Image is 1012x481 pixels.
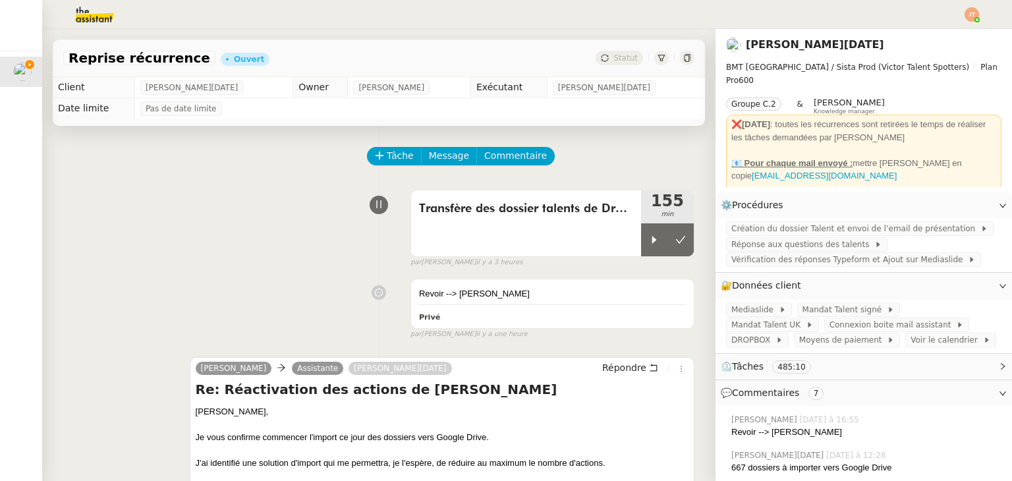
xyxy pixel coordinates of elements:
[419,199,633,219] span: Transfère des dossier talents de Dropbox vers Google Drive
[613,53,638,63] span: Statut
[419,313,440,322] b: Privé
[146,102,217,115] span: Pas de date limite
[726,38,741,52] img: users%2F5XaKKOfQOvau3XQhhH2fPFmin8c2%2Favatar%2F0a930739-e14a-44d7-81de-a5716f030579
[476,257,523,268] span: il y a 3 heures
[797,98,803,115] span: &
[965,7,979,22] img: svg
[201,364,267,373] span: [PERSON_NAME]
[716,273,1012,298] div: 🔐Données client
[196,431,689,444] div: Je vous confirme commencer l'import ce jour des dossiers vers Google Drive.
[358,81,424,94] span: [PERSON_NAME]
[911,333,982,347] span: Voir le calendrier
[602,361,646,374] span: Répondre
[731,238,874,251] span: Réponse aux questions des talents
[484,148,547,163] span: Commentaire
[731,333,775,347] span: DROPBOX
[293,77,348,98] td: Owner
[387,148,414,163] span: Tâche
[732,280,801,291] span: Données client
[234,55,264,63] div: Ouvert
[731,303,779,316] span: Mediaslide
[731,118,996,144] div: ❌ : toutes les récurrences sont retirées le temps de réaliser les tâches demandées par [PERSON_NAME]
[721,198,789,213] span: ⚙️
[716,192,1012,218] div: ⚙️Procédures
[146,81,238,94] span: [PERSON_NAME][DATE]
[196,380,689,399] h4: Re: Réactivation des actions de [PERSON_NAME]
[731,253,968,266] span: Vérification des réponses Typeform et Ajout sur Mediaslide
[731,157,996,183] div: mettre [PERSON_NAME] en copie
[410,257,422,268] span: par
[196,457,689,470] div: J'ai identifié une solution d'import qui me permettra, je l'espère, de réduire au maximum le nomb...
[410,329,528,340] small: [PERSON_NAME]
[752,171,897,181] a: [EMAIL_ADDRESS][DOMAIN_NAME]
[814,98,885,115] app-user-label: Knowledge manager
[476,147,555,165] button: Commentaire
[721,278,806,293] span: 🔐
[800,414,862,426] span: [DATE] à 16:55
[716,380,1012,406] div: 💬Commentaires 7
[476,329,528,340] span: il y a une heure
[802,303,887,316] span: Mandat Talent signé
[731,158,853,168] u: 📧 Pour chaque mail envoyé :
[419,287,686,300] div: Revoir --> [PERSON_NAME]
[53,77,134,98] td: Client
[410,329,422,340] span: par
[69,51,210,65] span: Reprise récurrence
[349,362,451,374] a: [PERSON_NAME][DATE]
[196,405,689,418] div: [PERSON_NAME],
[716,354,1012,380] div: ⏲️Tâches 485:10
[731,461,1001,474] div: 667 dossiers à importer vers Google Drive
[808,387,824,400] nz-tag: 7
[292,362,343,374] a: Assistante
[558,81,650,94] span: [PERSON_NAME][DATE]
[826,449,888,461] span: [DATE] à 12:28
[13,63,32,81] img: users%2F5XaKKOfQOvau3XQhhH2fPFmin8c2%2Favatar%2F0a930739-e14a-44d7-81de-a5716f030579
[732,361,764,372] span: Tâches
[641,193,694,209] span: 155
[814,108,875,115] span: Knowledge manager
[742,119,770,129] strong: [DATE]
[829,318,956,331] span: Connexion boite mail assistant
[739,76,754,85] span: 600
[721,361,822,372] span: ⏲️
[410,257,522,268] small: [PERSON_NAME]
[731,318,806,331] span: Mandat Talent UK
[726,63,969,72] span: BMT [GEOGRAPHIC_DATA] / Sista Prod (Victor Talent Spotters)
[470,77,547,98] td: Exécutant
[731,449,826,461] span: [PERSON_NAME][DATE]
[598,360,663,375] button: Répondre
[726,98,781,111] nz-tag: Groupe C.2
[731,414,800,426] span: [PERSON_NAME]
[732,387,799,398] span: Commentaires
[814,98,885,107] span: [PERSON_NAME]
[641,209,694,220] span: min
[429,148,469,163] span: Message
[53,98,134,119] td: Date limite
[721,387,829,398] span: 💬
[746,38,884,51] a: [PERSON_NAME][DATE]
[731,426,1001,439] div: Revoir --> [PERSON_NAME]
[731,222,980,235] span: Création du dossier Talent et envoi de l’email de présentation
[732,200,783,210] span: Procédures
[772,360,810,374] nz-tag: 485:10
[799,333,887,347] span: Moyens de paiement
[367,147,422,165] button: Tâche
[421,147,477,165] button: Message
